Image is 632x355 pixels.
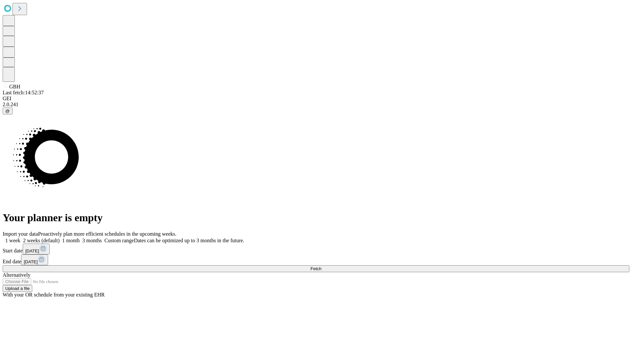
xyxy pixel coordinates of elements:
[23,238,60,243] span: 2 weeks (default)
[38,231,176,237] span: Proactively plan more efficient schedules in the upcoming weeks.
[310,266,321,271] span: Fetch
[3,96,629,102] div: GEI
[3,90,44,95] span: Last fetch: 14:52:37
[3,272,30,278] span: Alternatively
[23,244,50,254] button: [DATE]
[3,285,32,292] button: Upload a file
[62,238,80,243] span: 1 month
[24,259,38,264] span: [DATE]
[21,254,48,265] button: [DATE]
[5,108,10,113] span: @
[3,265,629,272] button: Fetch
[3,244,629,254] div: Start date
[3,254,629,265] div: End date
[134,238,244,243] span: Dates can be optimized up to 3 months in the future.
[3,292,105,297] span: With your OR schedule from your existing EHR
[3,107,13,114] button: @
[9,84,20,89] span: GBH
[25,248,39,253] span: [DATE]
[82,238,102,243] span: 3 months
[3,102,629,107] div: 2.0.241
[3,231,38,237] span: Import your data
[5,238,20,243] span: 1 week
[3,212,629,224] h1: Your planner is empty
[104,238,134,243] span: Custom range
